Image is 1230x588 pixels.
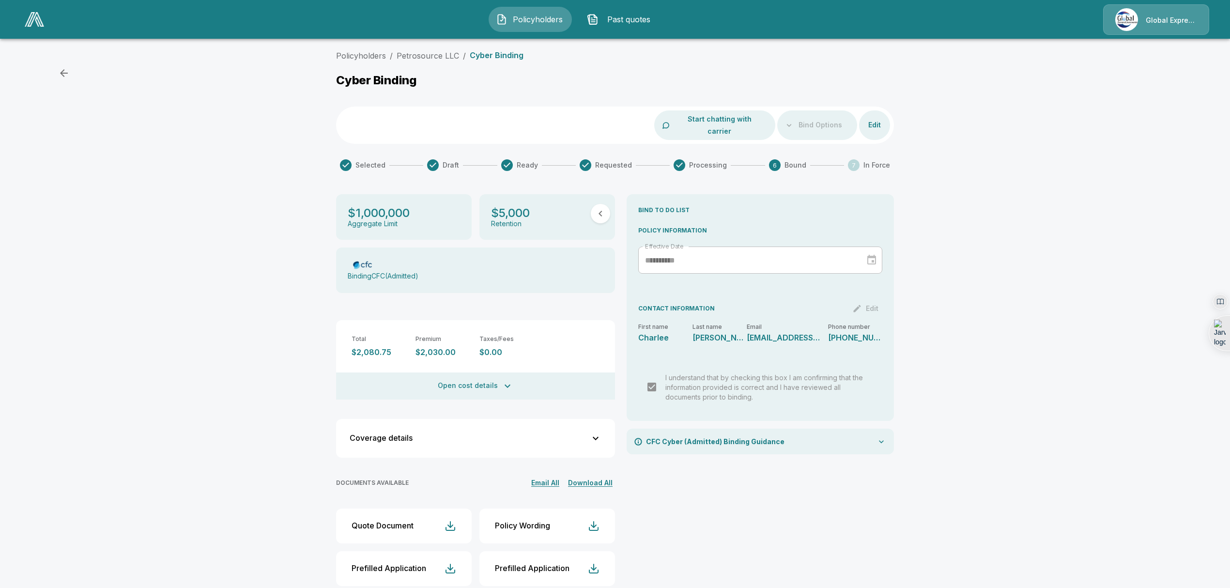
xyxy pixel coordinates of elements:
[336,372,615,400] button: Open cost details
[511,14,565,25] span: Policyholders
[747,324,828,330] p: Email
[638,226,882,235] p: POLICY INFORMATION
[859,116,890,134] button: Edit
[784,160,806,170] span: Bound
[595,160,632,170] span: Requested
[479,551,615,586] button: Prefilled Application
[352,521,414,530] div: Quote Document
[645,242,683,250] label: Effective Date
[348,272,418,280] p: Binding CFC ( Admitted )
[348,206,410,220] p: $1,000,000
[336,73,417,87] p: Cyber Binding
[336,51,386,61] a: Policyholders
[495,521,550,530] div: Policy Wording
[336,480,409,487] p: DOCUMENTS AVAILABLE
[489,7,572,32] button: Policyholders IconPolicyholders
[692,334,747,341] p: Hancock
[443,160,459,170] span: Draft
[495,564,569,573] div: Prefilled Application
[580,7,663,32] button: Past quotes IconPast quotes
[587,14,599,25] img: Past quotes Icon
[342,425,609,452] button: Coverage details
[638,334,692,341] p: Charlee
[415,348,472,357] p: $2,030.00
[336,50,523,62] nav: breadcrumb
[352,564,426,573] div: Prefilled Application
[336,509,472,543] button: Quote Document
[352,348,408,357] p: $2,080.75
[415,336,472,343] p: Premium
[350,434,590,442] div: Coverage details
[348,220,398,228] p: Aggregate Limit
[566,477,615,489] button: Download All
[479,348,536,357] p: $0.00
[863,160,890,170] span: In Force
[352,336,408,343] p: Total
[646,436,784,447] p: CFC Cyber (Admitted) Binding Guidance
[672,110,768,140] button: Start chatting with carrier
[1146,15,1197,25] p: Global Express Underwriters
[1115,8,1138,31] img: Agency Icon
[828,324,882,330] p: Phone number
[602,14,656,25] span: Past quotes
[25,12,44,27] img: AA Logo
[491,206,530,220] p: $5,000
[747,334,820,341] p: chancock@petrosourcellc.net
[496,14,507,25] img: Policyholders Icon
[828,334,882,341] p: 988-858-5402
[692,324,747,330] p: Last name
[491,220,522,228] p: Retention
[689,160,727,170] span: Processing
[638,206,882,215] p: BIND TO DO LIST
[517,160,538,170] span: Ready
[479,336,536,343] p: Taxes/Fees
[479,509,615,543] button: Policy Wording
[1103,4,1209,35] a: Agency IconGlobal Express Underwriters
[638,324,692,330] p: First name
[336,551,472,586] button: Prefilled Application
[638,304,715,313] p: CONTACT INFORMATION
[773,162,777,169] text: 6
[463,50,466,62] li: /
[665,373,863,401] span: I understand that by checking this box I am confirming that the information provided is correct a...
[390,50,393,62] li: /
[355,160,385,170] span: Selected
[529,477,562,489] button: Email All
[348,260,378,270] img: Carrier Logo
[397,51,459,61] a: Petrosource LLC
[852,162,856,169] text: 7
[470,51,523,60] p: Cyber Binding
